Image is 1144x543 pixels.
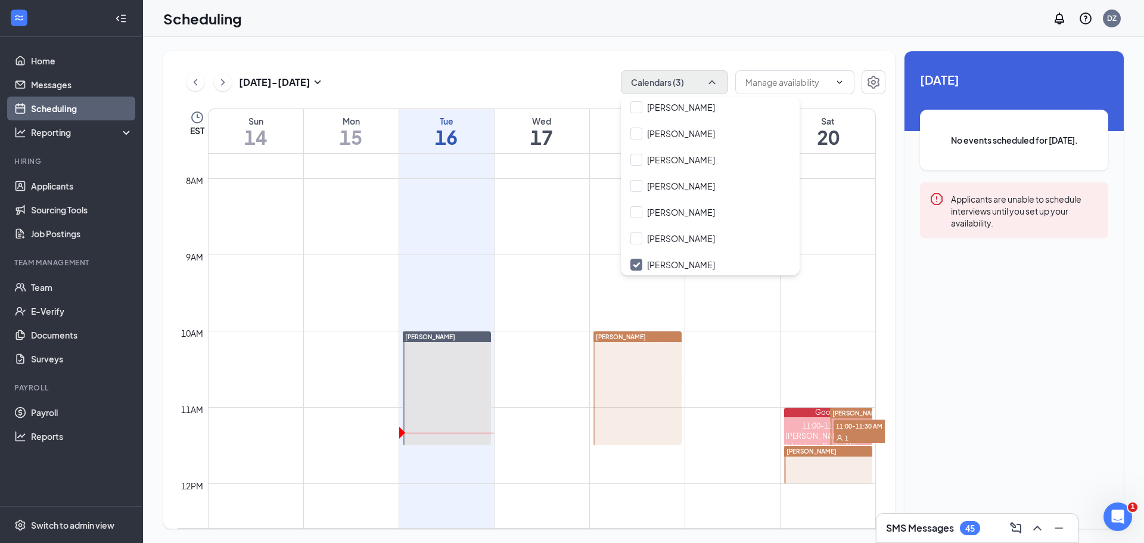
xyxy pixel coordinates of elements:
span: [PERSON_NAME] [832,409,882,417]
div: 12pm [179,479,206,492]
span: 1 [1128,502,1137,512]
div: 11:00-11:30 AM [784,421,872,431]
h1: 18 [590,127,685,147]
div: 11am [179,403,206,416]
a: Surveys [31,347,133,371]
div: 45 [965,523,975,533]
button: ChevronLeft [186,73,204,91]
svg: Settings [14,519,26,531]
a: Sourcing Tools [31,198,133,222]
svg: ChevronUp [1030,521,1044,535]
button: Minimize [1049,519,1068,538]
svg: Minimize [1052,521,1066,535]
h1: 17 [495,127,589,147]
svg: WorkstreamLogo [13,12,25,24]
div: Wed [495,115,589,127]
a: E-Verify [31,299,133,323]
div: Sat [781,115,875,127]
div: 10am [179,327,206,340]
button: Calendars (3)ChevronUp [621,70,728,94]
svg: ComposeMessage [1009,521,1023,535]
a: Messages [31,73,133,97]
svg: ChevronRight [217,75,229,89]
a: Job Postings [31,222,133,246]
div: DZ [1107,13,1117,23]
svg: Clock [190,110,204,125]
span: EST [190,125,204,136]
h1: Scheduling [163,8,242,29]
svg: ChevronDown [835,77,844,87]
div: Sun [209,115,303,127]
input: Manage availability [745,76,830,89]
a: September 18, 2025 [590,109,685,153]
h3: SMS Messages [886,522,954,535]
svg: ChevronUp [706,76,718,88]
span: [PERSON_NAME] [596,333,646,340]
div: Team Management [14,257,130,268]
a: September 15, 2025 [304,109,399,153]
button: Settings [862,70,885,94]
button: ChevronRight [214,73,232,91]
a: Scheduling [31,97,133,120]
div: 8am [184,174,206,187]
button: ChevronUp [1028,519,1047,538]
button: ComposeMessage [1006,519,1025,538]
a: September 17, 2025 [495,109,589,153]
svg: Error [929,192,944,206]
div: [PERSON_NAME] (Onsite Interview - Back of House Crew Member at [GEOGRAPHIC_DATA][PERSON_NAME] of ... [784,431,872,492]
div: 9am [184,250,206,263]
a: Applicants [31,174,133,198]
iframe: Intercom live chat [1103,502,1132,531]
div: Applicants are unable to schedule interviews until you set up your availability. [951,192,1099,229]
a: Documents [31,323,133,347]
span: No events scheduled for [DATE]. [944,134,1084,147]
span: 11:00-11:30 AM [834,420,893,432]
h1: 20 [781,127,875,147]
a: Team [31,275,133,299]
h3: [DATE] - [DATE] [239,76,310,89]
svg: Analysis [14,126,26,138]
a: September 20, 2025 [781,109,875,153]
svg: Notifications [1052,11,1067,26]
svg: ChevronLeft [189,75,201,89]
a: Reports [31,424,133,448]
svg: User [836,435,843,442]
a: September 16, 2025 [399,109,494,153]
span: [DATE] [920,70,1108,89]
div: Hiring [14,156,130,166]
a: September 14, 2025 [209,109,303,153]
a: Payroll [31,401,133,424]
h1: 14 [209,127,303,147]
span: [PERSON_NAME] [405,333,455,340]
svg: Collapse [115,13,127,24]
div: Thu [590,115,685,127]
div: Tue [399,115,494,127]
h1: 15 [304,127,399,147]
a: Home [31,49,133,73]
div: Reporting [31,126,133,138]
span: [PERSON_NAME] [786,448,837,455]
div: Google [784,408,872,417]
svg: SmallChevronDown [310,75,325,89]
div: Mon [304,115,399,127]
span: 1 [845,434,848,442]
h1: 16 [399,127,494,147]
svg: QuestionInfo [1078,11,1093,26]
div: Payroll [14,383,130,393]
div: Switch to admin view [31,519,114,531]
svg: Settings [866,75,881,89]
